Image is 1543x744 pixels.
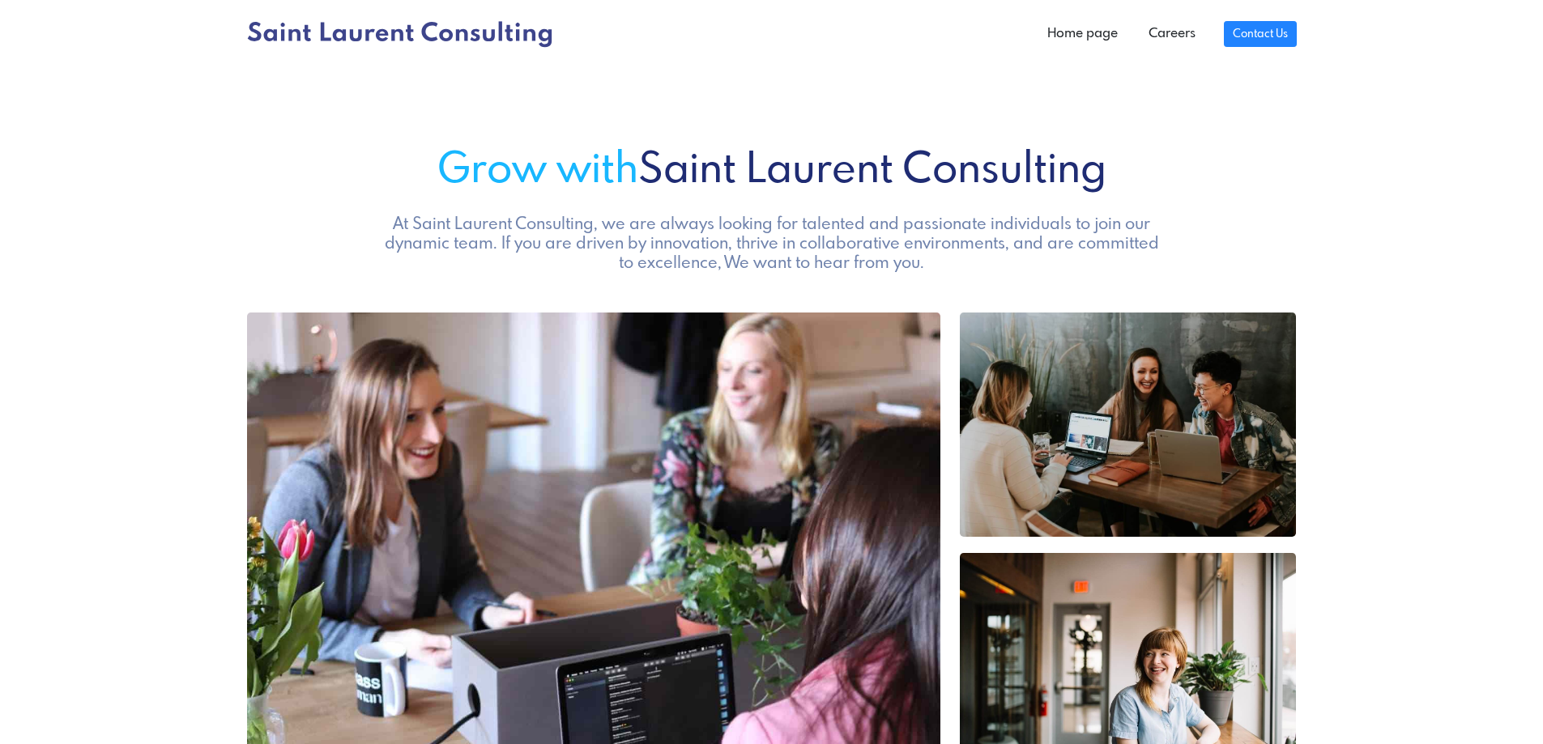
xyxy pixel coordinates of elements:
[247,147,1297,196] h1: Saint Laurent Consulting
[1133,18,1211,50] a: Careers
[378,215,1166,274] h5: At Saint Laurent Consulting, we are always looking for talented and passionate individuals to joi...
[1032,18,1133,50] a: Home page
[1224,21,1296,47] a: Contact Us
[437,150,638,192] span: Grow with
